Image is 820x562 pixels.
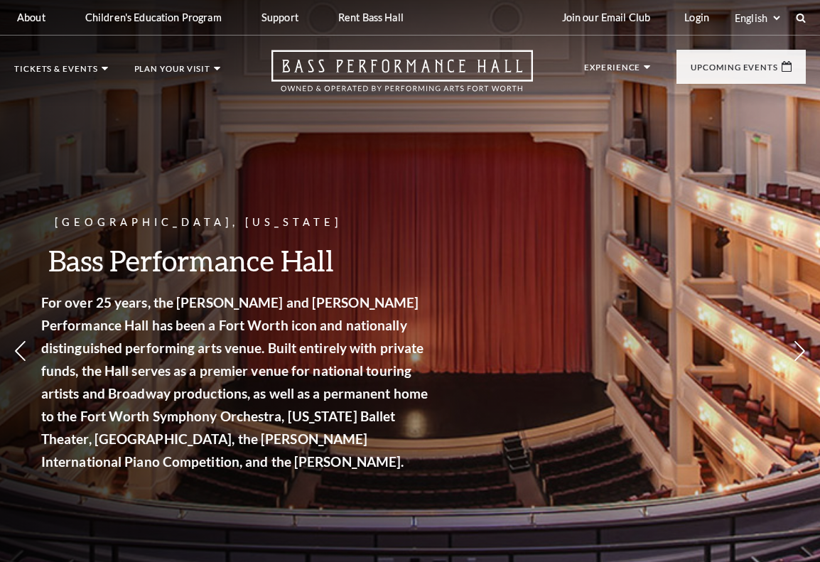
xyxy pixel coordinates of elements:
[261,11,298,23] p: Support
[57,242,448,279] h3: Bass Performance Hall
[584,63,640,79] p: Experience
[85,11,222,23] p: Children's Education Program
[732,11,782,25] select: Select:
[17,11,45,23] p: About
[14,65,98,80] p: Tickets & Events
[691,63,778,79] p: Upcoming Events
[57,294,443,470] strong: For over 25 years, the [PERSON_NAME] and [PERSON_NAME] Performance Hall has been a Fort Worth ico...
[57,214,448,232] p: [GEOGRAPHIC_DATA], [US_STATE]
[134,65,211,80] p: Plan Your Visit
[338,11,404,23] p: Rent Bass Hall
